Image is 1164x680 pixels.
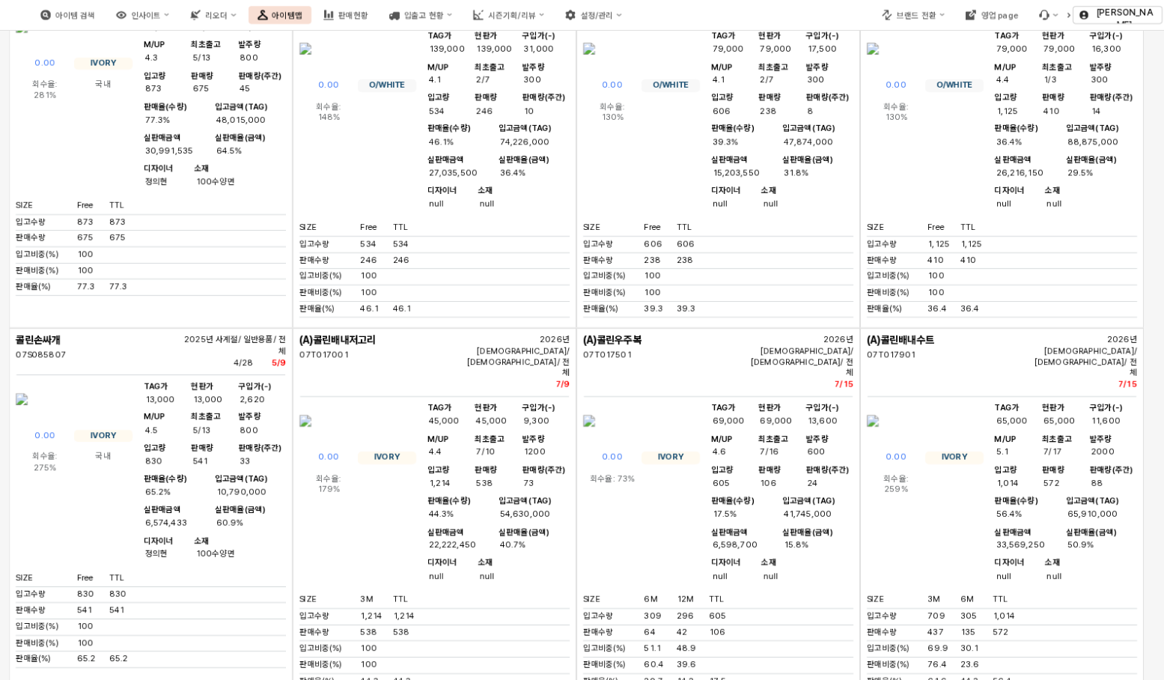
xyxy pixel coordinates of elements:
[107,6,178,24] button: 인사이트
[1093,7,1156,31] p: [PERSON_NAME]
[404,10,444,20] div: 입출고 현황
[488,10,536,20] div: 시즌기획/리뷰
[31,6,104,24] button: 아이템 검색
[957,6,1027,24] button: 영업 page
[464,6,553,24] button: 시즌기획/리뷰
[55,10,95,20] div: 아이템 검색
[249,6,311,24] button: 아이템맵
[131,10,161,20] div: 인사이트
[314,6,377,24] button: 판매현황
[272,10,302,20] div: 아이템맵
[981,10,1018,20] div: 영업 page
[181,6,245,24] button: 리오더
[1073,6,1163,24] button: [PERSON_NAME]
[873,6,954,24] button: 브랜드 전환
[897,10,936,20] div: 브랜드 전환
[580,10,613,20] div: 설정/관리
[1030,6,1067,24] div: Menu item 6
[380,6,461,24] button: 입출고 현황
[205,10,228,20] div: 리오더
[338,10,368,20] div: 판매현황
[556,6,630,24] button: 설정/관리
